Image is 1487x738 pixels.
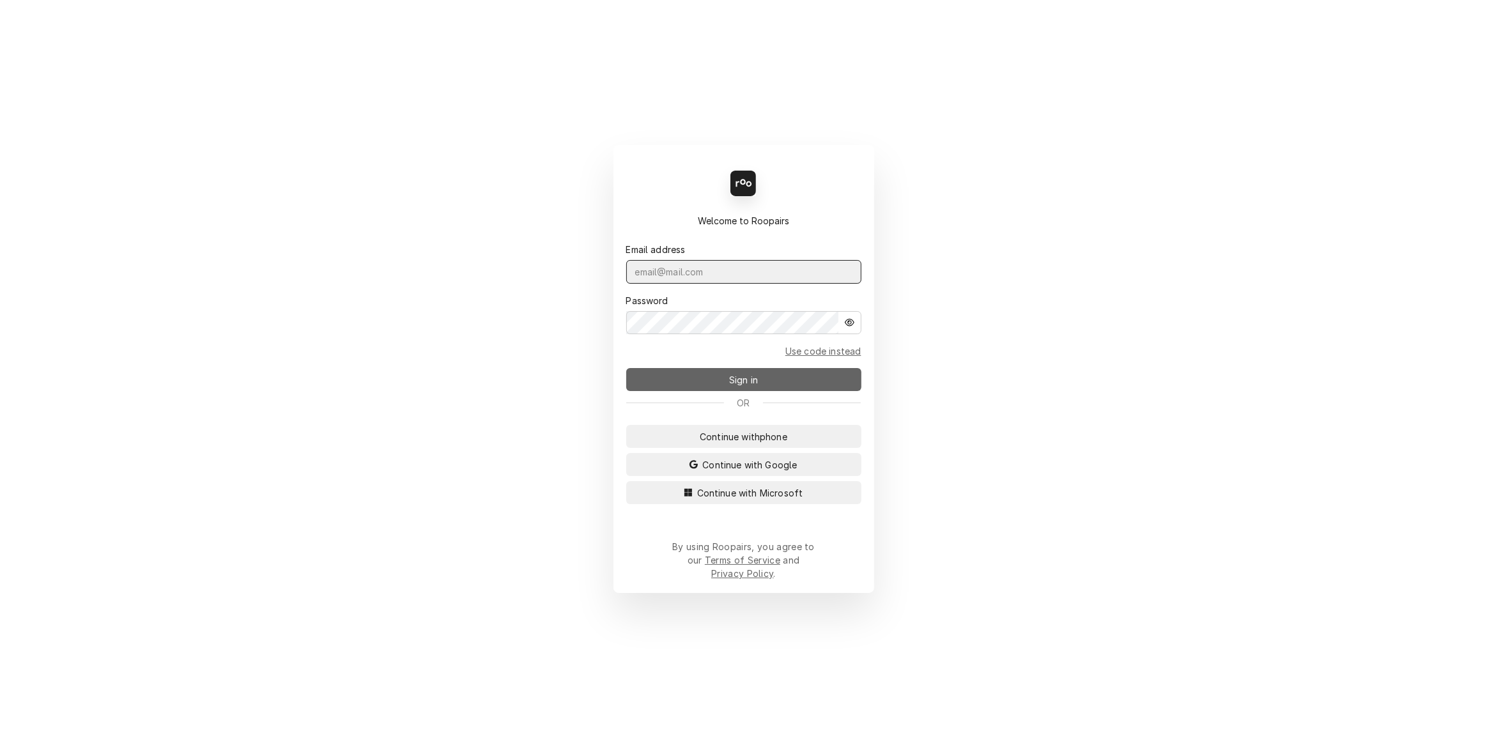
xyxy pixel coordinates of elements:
[626,243,686,256] label: Email address
[626,481,861,504] button: Continue with Microsoft
[695,486,806,500] span: Continue with Microsoft
[626,396,861,410] div: Or
[697,430,790,443] span: Continue with phone
[626,453,861,476] button: Continue with Google
[700,458,799,472] span: Continue with Google
[626,260,861,284] input: email@mail.com
[705,555,780,565] a: Terms of Service
[626,294,668,307] label: Password
[711,568,773,579] a: Privacy Policy
[785,344,861,358] a: Go to Email and code form
[672,540,815,580] div: By using Roopairs, you agree to our and .
[626,425,861,448] button: Continue withphone
[626,214,861,227] div: Welcome to Roopairs
[727,373,760,387] span: Sign in
[626,368,861,391] button: Sign in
